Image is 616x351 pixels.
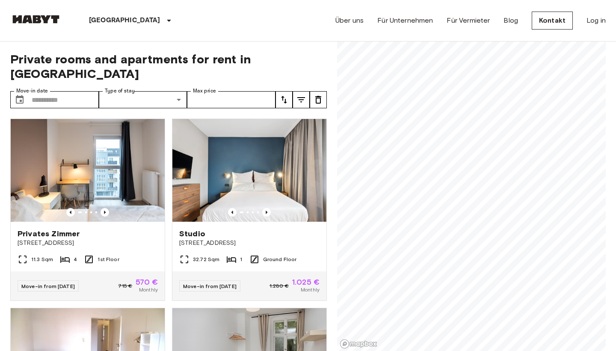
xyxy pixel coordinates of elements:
[293,91,310,108] button: tune
[10,15,62,24] img: Habyt
[10,119,165,301] a: Marketing picture of unit DE-01-12-003-01QPrevious imagePrevious imagePrivates Zimmer[STREET_ADDR...
[503,15,518,26] a: Blog
[10,52,327,81] span: Private rooms and apartments for rent in [GEOGRAPHIC_DATA]
[310,91,327,108] button: tune
[193,87,216,95] label: Max price
[269,282,289,290] span: 1.280 €
[275,91,293,108] button: tune
[16,87,48,95] label: Move-in date
[105,87,135,95] label: Type of stay
[89,15,160,26] p: [GEOGRAPHIC_DATA]
[586,15,606,26] a: Log in
[172,119,327,301] a: Marketing picture of unit DE-01-481-006-01Previous imagePrevious imageStudio[STREET_ADDRESS]32.72...
[228,208,237,217] button: Previous image
[335,15,364,26] a: Über uns
[31,256,53,263] span: 11.3 Sqm
[179,239,320,247] span: [STREET_ADDRESS]
[263,256,297,263] span: Ground Floor
[18,239,158,247] span: [STREET_ADDRESS]
[21,283,75,289] span: Move-in from [DATE]
[301,286,320,294] span: Monthly
[136,278,158,286] span: 570 €
[193,256,219,263] span: 32.72 Sqm
[532,12,573,30] a: Kontakt
[292,278,320,286] span: 1.025 €
[447,15,490,26] a: Für Vermieter
[179,229,205,239] span: Studio
[377,15,433,26] a: Für Unternehmen
[101,208,109,217] button: Previous image
[11,119,165,222] img: Marketing picture of unit DE-01-12-003-01Q
[240,256,242,263] span: 1
[340,339,377,349] a: Mapbox logo
[183,283,237,289] span: Move-in from [DATE]
[18,229,80,239] span: Privates Zimmer
[172,119,326,222] img: Marketing picture of unit DE-01-481-006-01
[262,208,271,217] button: Previous image
[11,91,28,108] button: Choose date
[74,256,77,263] span: 4
[139,286,158,294] span: Monthly
[98,256,119,263] span: 1st Floor
[118,282,132,290] span: 715 €
[66,208,75,217] button: Previous image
